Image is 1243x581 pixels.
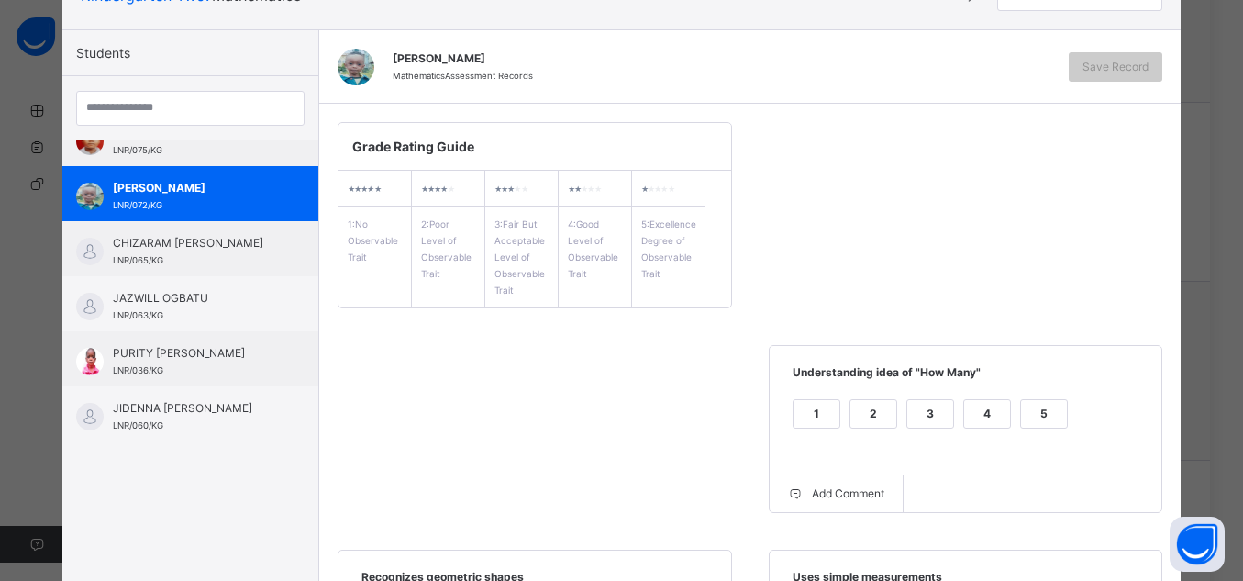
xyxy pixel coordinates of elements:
i: ★ [421,184,427,194]
span: LNR/075/KG [113,145,162,155]
i: ★ [521,184,527,194]
img: default.svg [76,293,104,320]
i: ★ [367,184,373,194]
span: [PERSON_NAME] [113,180,277,196]
i: ★ [348,184,354,194]
i: ★ [568,184,574,194]
span: Save Record [1082,59,1149,75]
i: ★ [494,184,501,194]
span: LNR/065/KG [113,255,163,265]
span: CHIZARAM [PERSON_NAME] [113,235,277,251]
i: ★ [660,184,667,194]
img: default.svg [76,238,104,265]
img: LNR_072_KG.png [338,49,374,85]
i: ★ [354,184,361,194]
i: ★ [594,184,601,194]
i: ★ [514,184,520,194]
span: Mathematics Assessment Records [393,71,533,81]
div: 3 [907,400,953,428]
i: ★ [374,184,381,194]
i: ★ [587,184,594,194]
span: PURITY [PERSON_NAME] [113,345,277,362]
img: LNR_075_KG.png [76,128,104,155]
img: default.svg [76,403,104,430]
span: JAZWILL OGBATU [113,290,277,307]
i: ★ [361,184,367,194]
span: [PERSON_NAME] [393,50,1051,67]
i: ★ [641,184,648,194]
span: LNR/060/KG [113,420,163,430]
span: 3 : Fair But Acceptable Level of Observable Trait [494,218,545,296]
span: JIDENNA [PERSON_NAME] [113,400,277,417]
i: ★ [427,184,434,194]
i: ★ [654,184,660,194]
span: LNR/036/KG [113,365,163,375]
span: LNR/072/KG [113,200,162,210]
span: LNR/063/KG [113,310,163,320]
span: Understanding idea of "How Many" [788,364,1144,395]
i: ★ [507,184,514,194]
img: LNR_036_KG.png [76,348,104,375]
i: ★ [668,184,674,194]
i: ★ [448,184,454,194]
span: 1 : No Observable Trait [348,218,398,263]
span: 5 : Excellence Degree of Observable Trait [641,218,696,279]
span: 2 : Poor Level of Observable Trait [421,218,472,279]
i: ★ [581,184,587,194]
i: ★ [574,184,581,194]
img: LNR_072_KG.png [76,183,104,210]
div: 1 [794,400,839,428]
i: ★ [434,184,440,194]
div: 5 [1021,400,1067,428]
div: 2 [850,400,896,428]
div: Add Comment [770,475,905,512]
i: ★ [648,184,654,194]
span: 4 : Good Level of Observable Trait [568,218,618,279]
span: Grade Rating Guide [352,137,717,156]
div: 4 [964,400,1010,428]
button: Open asap [1170,517,1225,572]
span: Students [76,43,130,62]
i: ★ [501,184,507,194]
i: ★ [440,184,447,194]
